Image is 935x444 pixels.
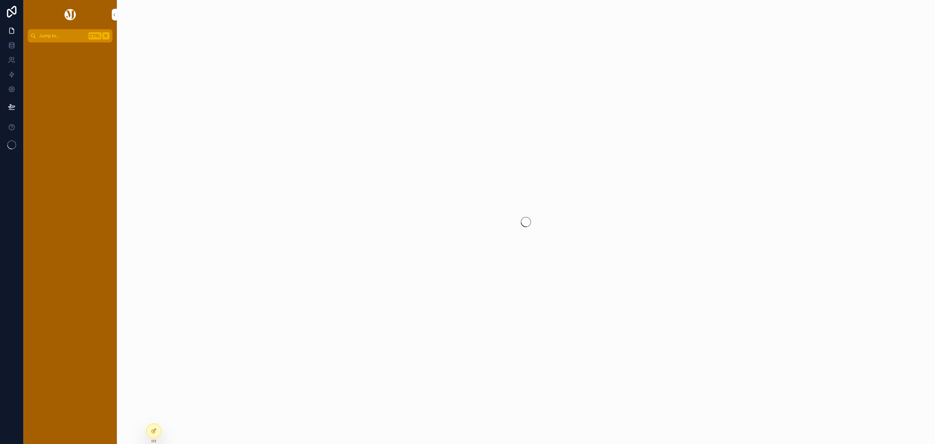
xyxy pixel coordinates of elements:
div: scrollable content [23,42,117,56]
span: Ctrl [88,32,102,39]
span: Jump to... [39,33,85,39]
button: Jump to...CtrlK [28,29,112,42]
img: App logo [63,9,77,20]
span: K [103,33,109,39]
